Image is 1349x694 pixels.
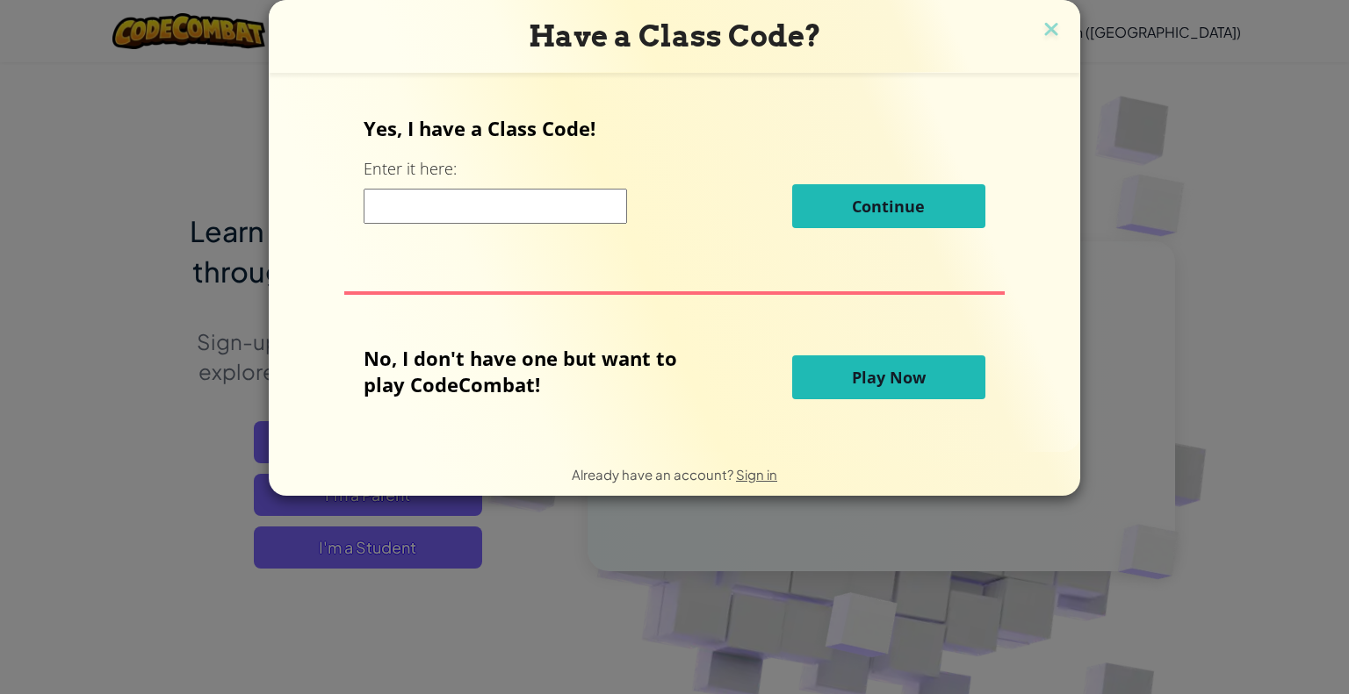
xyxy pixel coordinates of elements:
[1040,18,1063,44] img: close icon
[572,466,736,483] span: Already have an account?
[736,466,777,483] a: Sign in
[852,367,926,388] span: Play Now
[852,196,925,217] span: Continue
[364,115,985,141] p: Yes, I have a Class Code!
[792,355,985,399] button: Play Now
[364,345,703,397] p: No, I don't have one but want to play CodeCombat!
[364,158,457,180] label: Enter it here:
[792,184,985,228] button: Continue
[529,18,821,54] span: Have a Class Code?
